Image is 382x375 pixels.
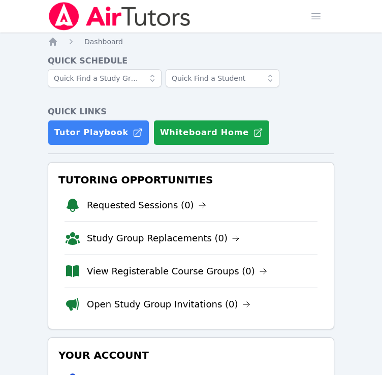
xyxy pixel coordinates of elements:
[48,106,334,118] h4: Quick Links
[84,38,123,46] span: Dashboard
[48,2,192,30] img: Air Tutors
[166,69,279,87] input: Quick Find a Student
[56,346,326,364] h3: Your Account
[48,120,149,145] a: Tutor Playbook
[153,120,270,145] button: Whiteboard Home
[84,37,123,47] a: Dashboard
[87,231,240,245] a: Study Group Replacements (0)
[48,37,334,47] nav: Breadcrumb
[56,171,326,189] h3: Tutoring Opportunities
[48,55,334,67] h4: Quick Schedule
[87,198,206,212] a: Requested Sessions (0)
[48,69,162,87] input: Quick Find a Study Group
[87,297,250,311] a: Open Study Group Invitations (0)
[87,264,267,278] a: View Registerable Course Groups (0)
